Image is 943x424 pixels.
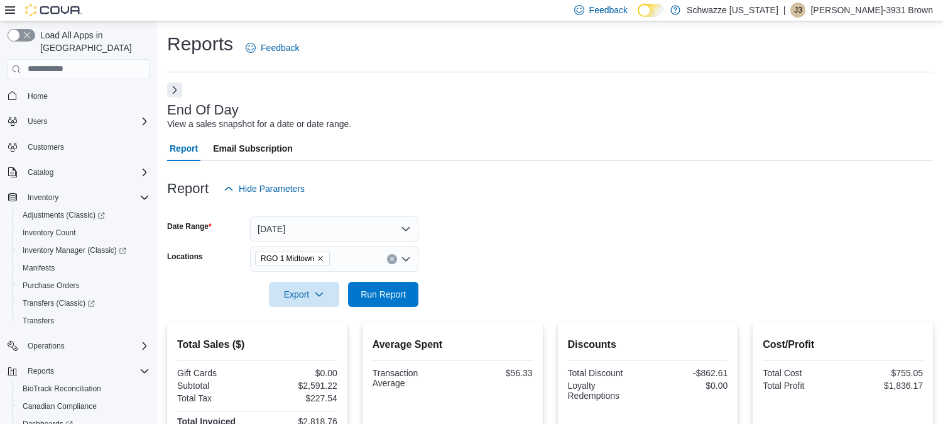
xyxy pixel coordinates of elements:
[250,216,418,242] button: [DATE]
[261,252,314,265] span: RGO 1 Midtown
[18,208,110,223] a: Adjustments (Classic)
[18,399,150,414] span: Canadian Compliance
[18,313,59,328] a: Transfers
[3,113,155,130] button: Users
[259,393,337,403] div: $227.54
[23,263,55,273] span: Manifests
[219,176,310,201] button: Hide Parameters
[28,116,47,126] span: Users
[13,224,155,242] button: Inventory Count
[763,368,840,378] div: Total Cost
[28,192,58,203] span: Inventory
[18,208,150,223] span: Adjustments (Classic)
[3,362,155,380] button: Reports
[3,189,155,206] button: Inventory
[13,398,155,415] button: Canadian Compliance
[18,381,106,396] a: BioTrack Reconciliation
[23,245,126,255] span: Inventory Manager (Classic)
[28,142,64,152] span: Customers
[568,368,645,378] div: Total Discount
[18,278,85,293] a: Purchase Orders
[269,282,339,307] button: Export
[13,259,155,277] button: Manifests
[373,337,533,352] h2: Average Spent
[276,282,332,307] span: Export
[23,139,150,155] span: Customers
[13,312,155,330] button: Transfers
[213,136,293,161] span: Email Subscription
[167,103,239,118] h3: End Of Day
[18,278,150,293] span: Purchase Orders
[810,3,933,18] p: [PERSON_NAME]-3931 Brown
[28,341,65,351] span: Operations
[23,401,97,411] span: Canadian Compliance
[13,277,155,294] button: Purchase Orders
[239,182,305,195] span: Hide Parameters
[13,206,155,224] a: Adjustments (Classic)
[23,140,69,155] a: Customers
[650,381,728,391] div: $0.00
[361,288,406,301] span: Run Report
[650,368,728,378] div: -$862.61
[23,228,76,238] span: Inventory Count
[170,136,198,161] span: Report
[25,4,82,16] img: Cova
[177,393,254,403] div: Total Tax
[23,281,80,291] span: Purchase Orders
[568,337,728,352] h2: Discounts
[23,210,105,220] span: Adjustments (Classic)
[455,368,532,378] div: $56.33
[638,4,664,17] input: Dark Mode
[177,337,337,352] h2: Total Sales ($)
[348,282,418,307] button: Run Report
[18,243,150,258] span: Inventory Manager (Classic)
[167,31,233,57] h1: Reports
[846,368,923,378] div: $755.05
[23,190,63,205] button: Inventory
[167,181,209,196] h3: Report
[23,165,150,180] span: Catalog
[23,165,58,180] button: Catalog
[13,380,155,398] button: BioTrack Reconciliation
[23,338,150,354] span: Operations
[23,364,150,379] span: Reports
[3,87,155,105] button: Home
[23,114,52,129] button: Users
[3,138,155,156] button: Customers
[687,3,778,18] p: Schwazze [US_STATE]
[589,4,628,16] span: Feedback
[3,337,155,355] button: Operations
[167,252,203,262] label: Locations
[18,260,60,276] a: Manifests
[28,91,48,101] span: Home
[13,294,155,312] a: Transfers (Classic)
[23,338,70,354] button: Operations
[28,366,54,376] span: Reports
[763,337,923,352] h2: Cost/Profit
[23,384,101,394] span: BioTrack Reconciliation
[23,316,54,326] span: Transfers
[167,82,182,98] button: Next
[401,254,411,264] button: Open list of options
[255,252,330,265] span: RGO 1 Midtown
[261,42,299,54] span: Feedback
[18,296,150,311] span: Transfers (Classic)
[18,399,102,414] a: Canadian Compliance
[18,260,150,276] span: Manifests
[18,225,150,240] span: Inventory Count
[763,381,840,391] div: Total Profit
[167,118,351,131] div: View a sales snapshot for a date or date range.
[23,89,53,104] a: Home
[177,381,254,391] div: Subtotal
[373,368,450,388] div: Transaction Average
[794,3,802,18] span: J3
[23,190,150,205] span: Inventory
[790,3,805,18] div: Javon-3931 Brown
[241,35,304,60] a: Feedback
[13,242,155,259] a: Inventory Manager (Classic)
[18,296,100,311] a: Transfers (Classic)
[23,364,59,379] button: Reports
[35,29,150,54] span: Load All Apps in [GEOGRAPHIC_DATA]
[317,255,324,262] button: Remove RGO 1 Midtown from selection in this group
